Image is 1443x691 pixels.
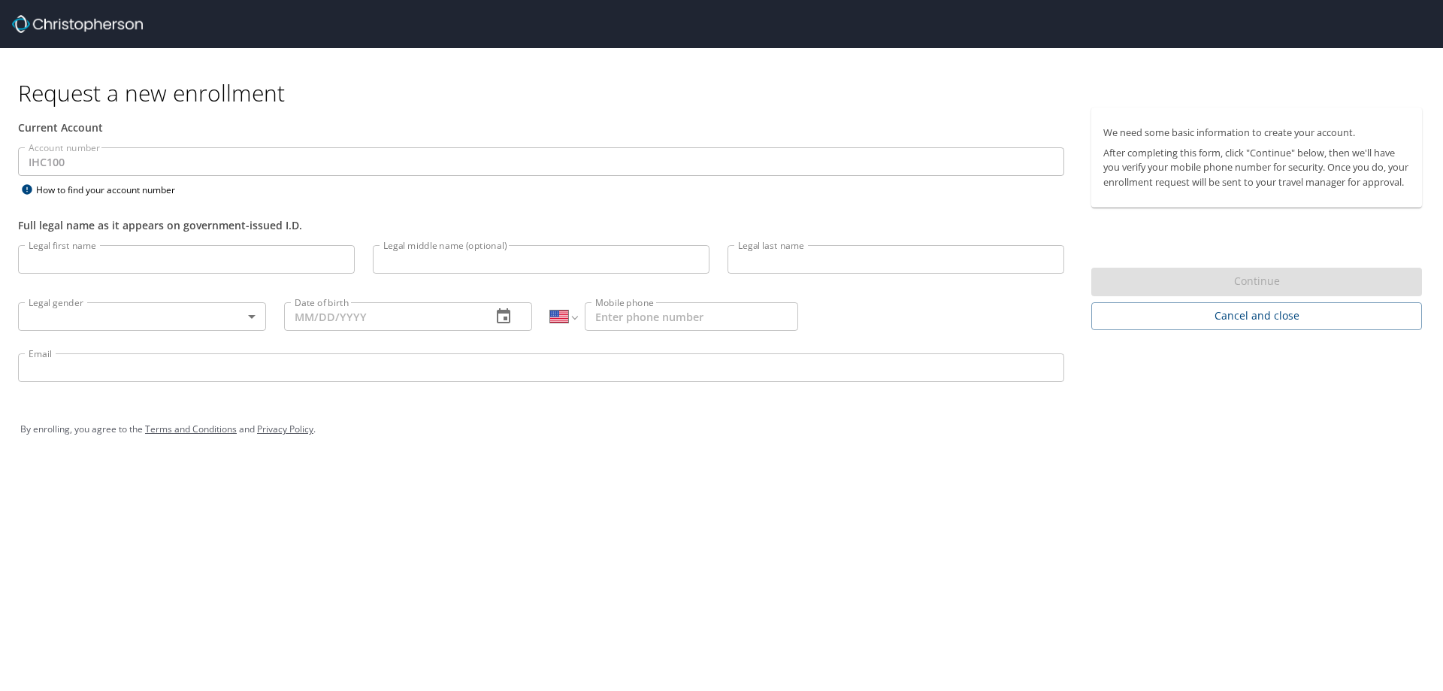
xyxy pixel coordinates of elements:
[18,78,1434,108] h1: Request a new enrollment
[18,180,206,199] div: How to find your account number
[284,302,479,331] input: MM/DD/YYYY
[145,423,237,435] a: Terms and Conditions
[18,120,1064,135] div: Current Account
[1103,146,1410,189] p: After completing this form, click "Continue" below, then we'll have you verify your mobile phone ...
[257,423,313,435] a: Privacy Policy
[18,302,266,331] div: ​
[1091,302,1422,330] button: Cancel and close
[18,217,1064,233] div: Full legal name as it appears on government-issued I.D.
[1103,126,1410,140] p: We need some basic information to create your account.
[12,15,143,33] img: cbt logo
[585,302,798,331] input: Enter phone number
[1103,307,1410,326] span: Cancel and close
[20,411,1423,448] div: By enrolling, you agree to the and .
